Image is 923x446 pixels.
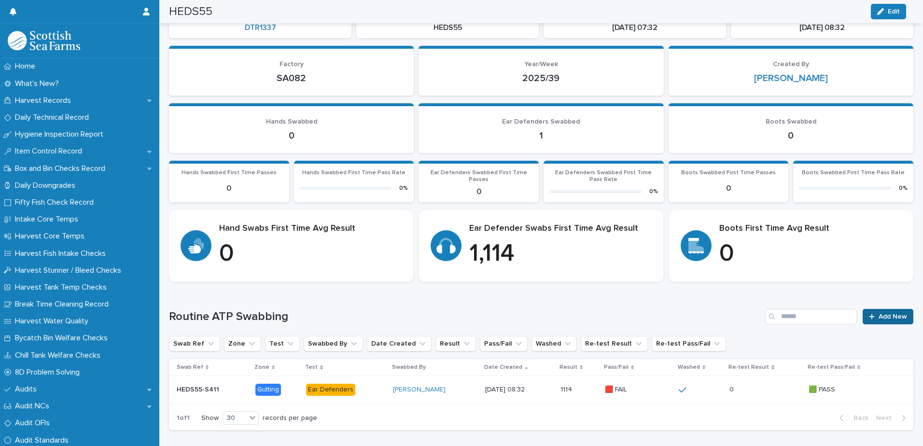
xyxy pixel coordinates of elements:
[11,300,116,309] p: Break Time Cleaning Record
[11,181,83,190] p: Daily Downgrades
[362,23,533,32] p: HEDS55
[765,309,857,324] input: Search
[11,334,115,343] p: Bycatch Bin Welfare Checks
[169,336,220,351] button: Swab Ref
[652,336,726,351] button: Re-test Pass/Fail
[11,113,97,122] p: Daily Technical Record
[605,384,629,394] p: 🟥 FAIL
[11,232,92,241] p: Harvest Core Temps
[11,79,67,88] p: What's New?
[302,170,406,176] span: Hands Swabbed First Time Pass Rate
[8,31,80,50] img: mMrefqRFQpe26GRNOUkG
[263,414,317,422] p: records per page
[224,336,261,351] button: Zone
[674,184,783,193] p: 0
[555,170,652,182] span: Ear Defenders Swabbed First Time Pass Rate
[581,336,648,351] button: Re-test Result
[392,362,426,373] p: Swabbed By
[681,170,776,176] span: Boots Swabbed First Time Passes
[255,384,281,396] div: Gutting
[832,414,872,422] button: Back
[480,336,528,351] button: Pass/Fail
[182,170,277,176] span: Hands Swabbed First Time Passes
[469,239,652,268] p: 1,114
[175,184,283,193] p: 0
[219,223,402,234] p: Hand Swabs First Time Avg Result
[809,384,837,394] p: 🟩 PASS
[11,249,113,258] p: Harvest Fish Intake Checks
[169,310,761,324] h1: Routine ATP Swabbing
[245,23,276,32] a: DTR1337
[808,362,855,373] p: Re-test Pass/Fail
[424,187,533,196] p: 0
[888,8,900,15] span: Edit
[649,188,658,195] div: 0 %
[11,62,43,71] p: Home
[265,336,300,351] button: Test
[848,415,868,421] span: Back
[169,5,212,19] h2: HEDS55
[181,130,402,141] p: 0
[11,418,57,428] p: Audit OFIs
[872,414,913,422] button: Next
[863,309,913,324] a: Add New
[604,362,629,373] p: Pass/Fail
[719,239,902,268] p: 0
[469,223,652,234] p: Ear Defender Swabs First Time Avg Result
[484,362,522,373] p: Date Created
[680,130,902,141] p: 0
[11,283,114,292] p: Harvest Tank Temp Checks
[11,266,129,275] p: Harvest Stunner / Bleed Checks
[549,23,720,32] p: [DATE] 07:32
[11,351,108,360] p: Chill Tank Welfare Checks
[11,198,101,207] p: Fifty Fish Check Record
[524,61,558,68] span: Year/Week
[223,413,246,423] div: 30
[393,386,446,394] a: [PERSON_NAME]
[802,170,905,176] span: Boots Swabbed First Time Pass Rate
[531,336,577,351] button: Washed
[254,362,269,373] p: Zone
[306,384,355,396] div: Ear Defenders
[219,239,402,268] p: 0
[871,4,906,19] button: Edit
[367,336,432,351] button: Date Created
[728,362,769,373] p: Re-test Result
[305,362,318,373] p: Test
[11,147,90,156] p: Item Control Record
[11,215,86,224] p: Intake Core Temps
[304,336,363,351] button: Swabbed By
[177,384,221,394] p: HEDS55-S411
[559,362,577,373] p: Result
[560,384,574,394] p: 1114
[11,402,57,411] p: Audit NCs
[773,61,809,68] span: Created By
[754,72,828,84] a: [PERSON_NAME]
[719,223,902,234] p: Boots First Time Avg Result
[431,170,527,182] span: Ear Defenders Swabbed First Time Passes
[201,414,219,422] p: Show
[177,362,203,373] p: Swab Ref
[430,130,652,141] p: 1
[181,72,402,84] p: SA082
[169,376,913,404] tr: HEDS55-S411HEDS55-S411 GuttingEar Defenders[PERSON_NAME] [DATE] 08:3211141114 🟥 FAIL🟥 FAIL 00 🟩 P...
[266,118,317,125] span: Hands Swabbed
[11,317,96,326] p: Harvest Water Quality
[11,96,79,105] p: Harvest Records
[899,185,908,192] div: 0 %
[678,362,700,373] p: Washed
[169,406,197,430] p: 1 of 1
[502,118,580,125] span: Ear Defenders Swabbed
[435,336,476,351] button: Result
[11,130,111,139] p: Hygiene Inspection Report
[11,436,76,445] p: Audit Standards
[729,384,736,394] p: 0
[879,313,907,320] span: Add New
[11,164,113,173] p: Box and Bin Checks Record
[485,386,553,394] p: [DATE] 08:32
[430,72,652,84] p: 2025/39
[737,23,908,32] p: [DATE] 08:32
[766,118,816,125] span: Boots Swabbed
[280,61,304,68] span: Factory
